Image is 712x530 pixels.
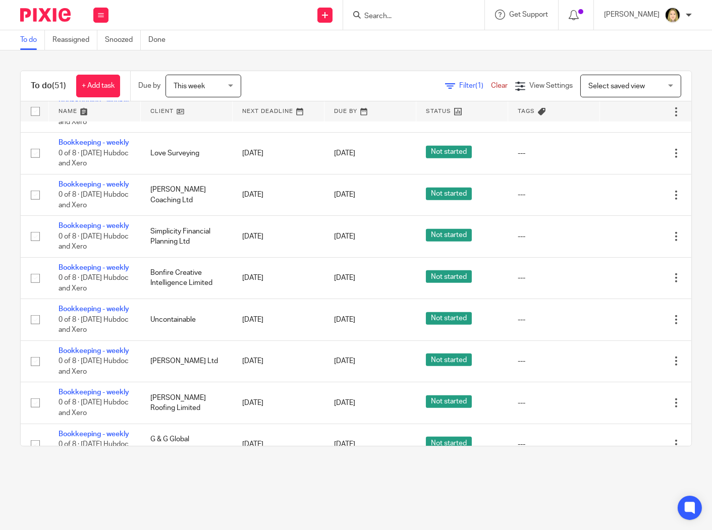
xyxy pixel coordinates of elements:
td: [DATE] [232,299,324,340]
span: Not started [426,229,472,242]
div: --- [518,398,589,408]
a: Bookkeeping - weekly [59,222,129,229]
div: --- [518,190,589,200]
p: [PERSON_NAME] [604,10,660,20]
span: Not started [426,270,472,283]
span: (1) [475,82,483,89]
a: Bookkeeping - weekly [59,347,129,355]
td: [DATE] [232,382,324,424]
a: Bookkeeping - weekly [59,264,129,271]
span: (51) [52,82,66,90]
div: --- [518,273,589,283]
td: Love Surveying [140,133,232,174]
a: Bookkeeping - weekly [59,139,129,146]
div: --- [518,148,589,158]
td: [DATE] [232,133,324,174]
h1: To do [31,81,66,91]
span: 0 of 8 · [DATE] Hubdoc and Xero [59,441,129,458]
a: + Add task [76,75,120,97]
td: Uncontainable [140,299,232,340]
a: Clear [491,82,508,89]
a: Reassigned [52,30,97,50]
span: [DATE] [334,191,355,198]
td: Bonfire Creative Intelligence Limited [140,257,232,299]
a: Done [148,30,173,50]
a: Bookkeeping - weekly [59,181,129,188]
div: --- [518,439,589,449]
span: 0 of 8 · [DATE] Hubdoc and Xero [59,316,129,334]
td: [DATE] [232,174,324,215]
td: [PERSON_NAME] Ltd [140,340,232,382]
span: Not started [426,312,472,325]
span: 0 of 8 · [DATE] Hubdoc and Xero [59,150,129,167]
td: G & G Global Consulting Limited [140,424,232,465]
td: [DATE] [232,216,324,257]
span: [DATE] [334,441,355,448]
span: Not started [426,188,472,200]
span: Get Support [509,11,548,18]
span: Not started [426,146,472,158]
span: [DATE] [334,316,355,323]
span: 0 of 8 · [DATE] Hubdoc and Xero [59,274,129,292]
a: Snoozed [105,30,141,50]
span: [DATE] [334,233,355,240]
p: Due by [138,81,160,91]
div: --- [518,315,589,325]
span: 0 of 8 · [DATE] Hubdoc and Xero [59,191,129,209]
div: --- [518,231,589,242]
span: [DATE] [334,358,355,365]
span: [DATE] [334,274,355,281]
span: Not started [426,437,472,449]
span: [DATE] [334,399,355,406]
td: [PERSON_NAME] Roofing Limited [140,382,232,424]
span: Filter [459,82,491,89]
span: Not started [426,395,472,408]
span: Not started [426,354,472,366]
td: [DATE] [232,340,324,382]
span: Tags [518,108,535,114]
span: This week [174,83,205,90]
span: 0 of 8 · [DATE] Hubdoc and Xero [59,233,129,251]
a: To do [20,30,45,50]
td: [DATE] [232,424,324,465]
span: [DATE] [334,150,355,157]
img: Pixie [20,8,71,22]
span: 0 of 8 · [DATE] Hubdoc and Xero [59,399,129,417]
img: Phoebe%20Black.png [665,7,681,23]
span: View Settings [529,82,573,89]
span: 0 of 8 · [DATE] Hubdoc and Xero [59,358,129,375]
a: Bookkeeping - weekly [59,306,129,313]
td: [PERSON_NAME] Coaching Ltd [140,174,232,215]
td: Simplicity Financial Planning Ltd [140,216,232,257]
input: Search [363,12,454,21]
span: Select saved view [588,83,645,90]
td: [DATE] [232,257,324,299]
div: --- [518,356,589,366]
a: Bookkeeping - weekly [59,389,129,396]
a: Bookkeeping - weekly [59,431,129,438]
